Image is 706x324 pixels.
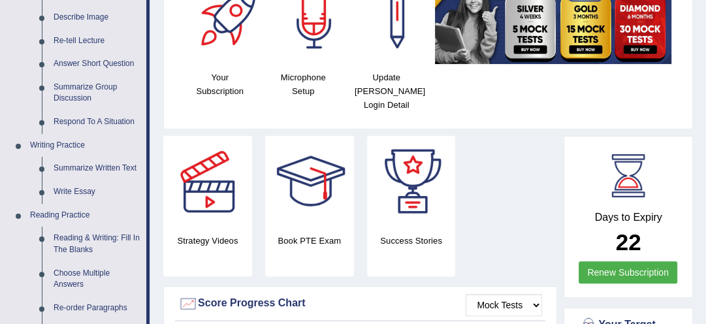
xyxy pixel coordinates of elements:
a: Write Essay [48,180,146,204]
a: Answer Short Question [48,52,146,76]
h4: Microphone Setup [268,71,339,98]
div: Score Progress Chart [178,294,542,314]
a: Re-order Paragraphs [48,297,146,320]
a: Describe Image [48,6,146,29]
a: Reading Practice [24,204,146,227]
a: Writing Practice [24,134,146,157]
b: 22 [616,229,641,255]
h4: Book PTE Exam [265,234,354,248]
h4: Success Stories [367,234,456,248]
h4: Strategy Videos [163,234,252,248]
h4: Update [PERSON_NAME] Login Detail [351,71,422,112]
a: Re-tell Lecture [48,29,146,53]
a: Respond To A Situation [48,110,146,134]
a: Renew Subscription [579,261,677,283]
a: Choose Multiple Answers [48,262,146,297]
a: Summarize Group Discussion [48,76,146,110]
a: Summarize Written Text [48,157,146,180]
h4: Your Subscription [185,71,255,98]
a: Reading & Writing: Fill In The Blanks [48,227,146,261]
h4: Days to Expiry [579,212,678,223]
